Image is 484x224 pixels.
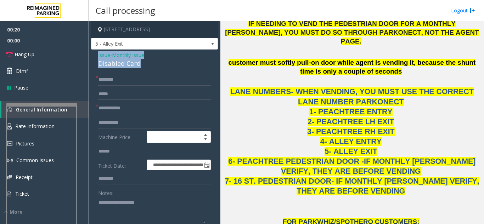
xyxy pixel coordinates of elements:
span: Monthly Issue [112,51,144,59]
span: Dtmf [16,67,28,75]
span: 6- PEACHTREE PEDESTRIAN DOOR -IF MONTHLY [PERSON_NAME] VERIFY, THEY ARE BEFORE VENDING [228,157,475,176]
span: 3- PEACHTREE RH EXIT [307,127,395,136]
a: Logout [451,7,475,14]
span: - [110,52,144,58]
span: customer must softly pull-on door while agent is vending it, because the shunt time is only a cou... [229,59,476,75]
span: Hang Up [15,51,34,58]
label: Machine Price: [96,131,145,143]
span: 7- 16 ST. PEDESTRIAN DOOR- IF MONTHLY [PERSON_NAME] VERIFY, THEY ARE BEFORE VENDING [225,177,479,195]
label: Notes: [98,187,113,197]
div: Disabled Card [98,59,211,68]
div: More [4,208,89,216]
span: 2- PEACHTREE LH EXIT [308,117,394,126]
span: 5- ALLEY EXIT [325,147,377,156]
span: 1- PEACHTREE ENTRY [309,108,393,116]
label: Ticket Date: [96,160,145,170]
span: LANE NUMBERS- WHEN VENDING, YOU MUST USE THE CORRECT LANE NUMBER PARKONECT [230,87,474,106]
span: Toggle popup [203,160,210,170]
h3: Call processing [92,2,159,19]
a: General Information [1,101,89,118]
h4: [STREET_ADDRESS] [91,21,218,38]
img: logout [469,7,475,14]
span: Pause [14,84,28,91]
span: Issue [98,51,110,59]
span: Decrease value [201,137,210,143]
span: Increase value [201,131,210,137]
span: 4- ALLEY ENTRY [320,137,382,146]
span: 5 - Alley Exit [91,38,192,50]
span: IF NEEDING TO VEND THE PEDESTRIAN DOOR FOR A MONTHLY [PERSON_NAME], YOU MUST DO SO THROUGH PARKON... [225,20,479,45]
